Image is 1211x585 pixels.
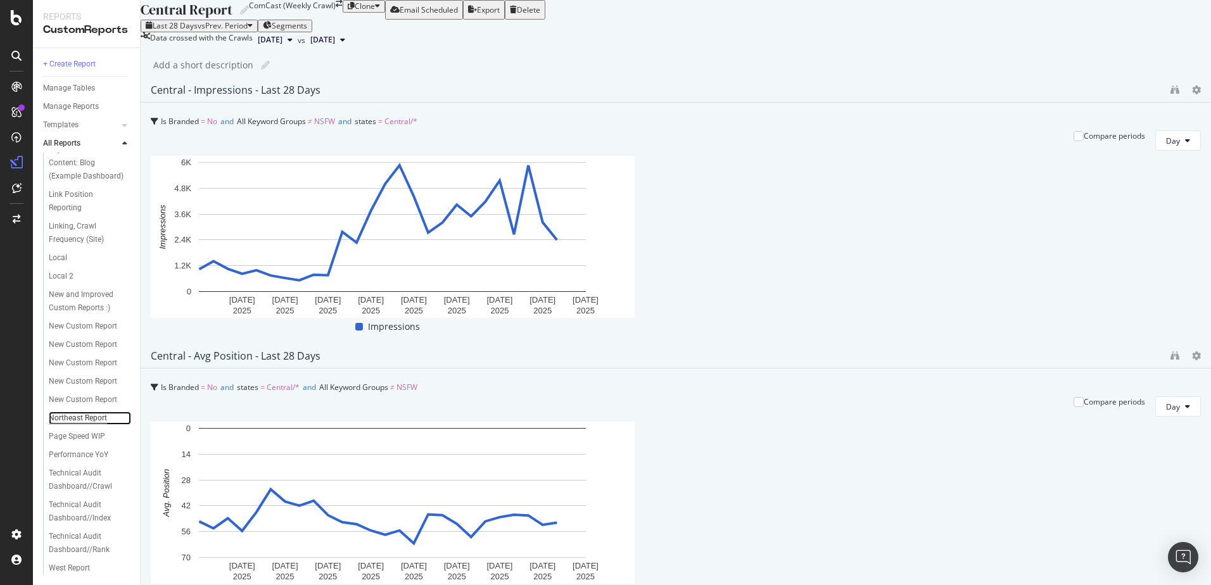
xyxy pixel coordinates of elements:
text: [DATE] [573,561,599,570]
span: Is Branded [161,382,199,393]
text: 2025 [319,306,337,315]
text: 2025 [576,306,595,315]
a: Local 2 [49,270,131,283]
button: Day [1155,130,1201,151]
div: Compare periods [1084,130,1145,141]
div: New Custom Report [49,375,117,388]
text: 0 [187,287,191,296]
span: Day [1166,401,1180,412]
a: All Reports [43,137,118,150]
div: Add a short description [153,59,253,72]
a: New Custom Report [49,375,131,388]
div: Link Position Reporting [49,188,120,215]
a: Performance YoY [49,448,131,462]
a: Technical Audit Dashboard//Index [49,498,131,525]
text: 56 [182,527,191,536]
span: and [338,116,352,127]
span: ≠ [390,382,395,393]
div: Performance YoY [49,448,108,462]
div: Delete [517,6,540,15]
span: NSFW [314,116,335,127]
span: = [201,116,205,127]
a: Technical Audit Dashboard//Crawl [49,467,131,493]
text: [DATE] [444,561,470,570]
a: New Custom Report [49,393,131,406]
text: [DATE] [486,561,512,570]
span: NSFW [396,382,417,393]
span: No [207,116,217,127]
text: 2025 [576,572,595,581]
span: No [207,382,217,393]
text: 2025 [448,572,466,581]
div: New Custom Report [49,356,117,370]
a: Technical Audit Dashboard//Rank [49,530,131,557]
div: Page Speed WIP [49,430,105,443]
text: [DATE] [315,561,341,570]
div: Technical Audit Dashboard//Rank [49,530,123,557]
div: Central - Impressions - Last 28 DaysIs Branded = NoandAll Keyword Groups ≠ NSFWandstates = Centra... [141,77,1211,343]
div: + Create Report [43,58,96,71]
text: [DATE] [486,295,512,305]
i: Edit report name [261,61,270,70]
text: 4.8K [174,184,191,193]
text: [DATE] [529,561,555,570]
text: 2025 [405,572,423,581]
text: 2025 [362,306,380,315]
text: Avg. Position [162,469,171,518]
a: Linking, Crawl Frequency (Site) [49,220,131,246]
button: [DATE] [305,32,350,47]
text: 2025 [362,572,380,581]
span: vs Prev. Period [198,20,248,31]
text: [DATE] [529,295,555,305]
div: Technical Audit Dashboard//Crawl [49,467,123,493]
div: Local 2 [49,270,73,283]
span: All Keyword Groups [319,382,388,393]
span: Impressions [368,319,420,334]
span: Segments [272,20,307,31]
div: binoculars [1170,85,1179,94]
span: and [303,382,316,393]
div: Email Scheduled [400,6,458,15]
a: Page Speed WIP [49,430,131,443]
i: Edit report name [240,6,249,15]
text: 2.4K [174,236,191,245]
a: Templates [43,118,118,132]
text: 2025 [319,572,337,581]
text: 1.2K [174,261,191,270]
a: + Create Report [43,58,131,71]
span: 2025 Aug. 9th [310,34,335,46]
span: and [220,116,234,127]
svg: A chart. [151,156,635,318]
a: New Custom Report [49,320,131,333]
text: 70 [182,553,191,562]
div: Reports [43,10,130,23]
text: [DATE] [401,295,427,305]
span: Central/* [267,382,300,393]
text: [DATE] [272,295,298,305]
div: New Custom Report [49,320,117,333]
text: 6K [181,158,191,167]
div: Central - Impressions - Last 28 Days [151,84,320,96]
text: [DATE] [358,561,384,570]
text: [DATE] [573,295,599,305]
div: New Custom Report [49,393,117,406]
div: Northeast Report [49,412,107,425]
svg: A chart. [151,422,635,584]
div: New and Improved Custom Reports :) [49,288,124,315]
text: 2025 [490,572,509,581]
text: 2025 [233,572,251,581]
text: [DATE] [229,561,255,570]
span: ≠ [308,116,312,127]
div: binoculars [1170,351,1179,360]
a: New Custom Report [49,338,131,351]
span: = [201,382,205,393]
span: = [260,382,265,393]
span: states [237,382,258,393]
a: Northeast Report [49,412,131,425]
a: West Report [49,562,131,575]
div: Compare periods [1084,396,1145,407]
button: Segments [258,20,312,32]
text: 2025 [490,306,509,315]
